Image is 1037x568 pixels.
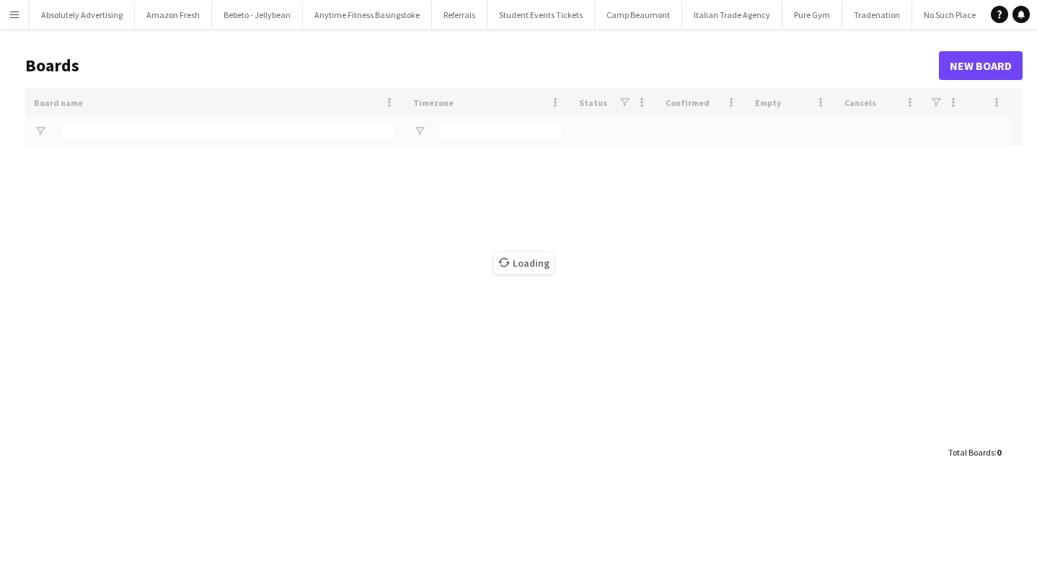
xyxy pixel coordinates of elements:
[948,438,1001,466] div: :
[303,1,432,29] button: Anytime Fitness Basingstoke
[432,1,487,29] button: Referrals
[682,1,782,29] button: Italian Trade Agency
[595,1,682,29] button: Camp Beaumont
[487,1,595,29] button: Student Events Tickets
[494,252,554,274] span: Loading
[912,1,988,29] button: No Such Place
[939,51,1023,80] a: New Board
[25,55,939,76] h1: Boards
[997,447,1001,458] span: 0
[782,1,842,29] button: Pure Gym
[842,1,912,29] button: Tradenation
[948,447,994,458] span: Total Boards
[135,1,212,29] button: Amazon Fresh
[212,1,303,29] button: Bebeto - Jellybean
[30,1,135,29] button: Absolutely Advertising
